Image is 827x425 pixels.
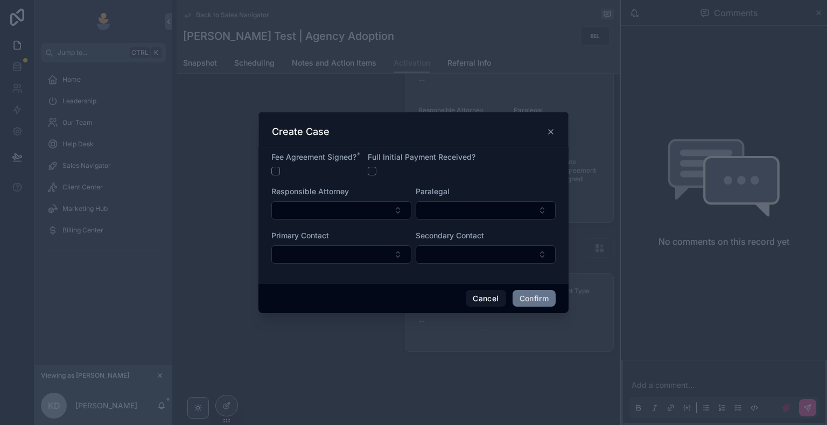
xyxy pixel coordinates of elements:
[416,201,556,219] button: Select Button
[416,231,484,240] span: Secondary Contact
[271,152,356,161] span: Fee Agreement Signed?
[271,201,411,219] button: Select Button
[513,290,556,307] button: Confirm
[272,125,330,138] h3: Create Case
[368,152,475,161] span: Full Initial Payment Received?
[416,245,556,264] button: Select Button
[466,290,506,307] button: Cancel
[271,187,349,196] span: Responsible Attorney
[271,245,411,264] button: Select Button
[271,231,329,240] span: Primary Contact
[416,187,450,196] span: Paralegal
